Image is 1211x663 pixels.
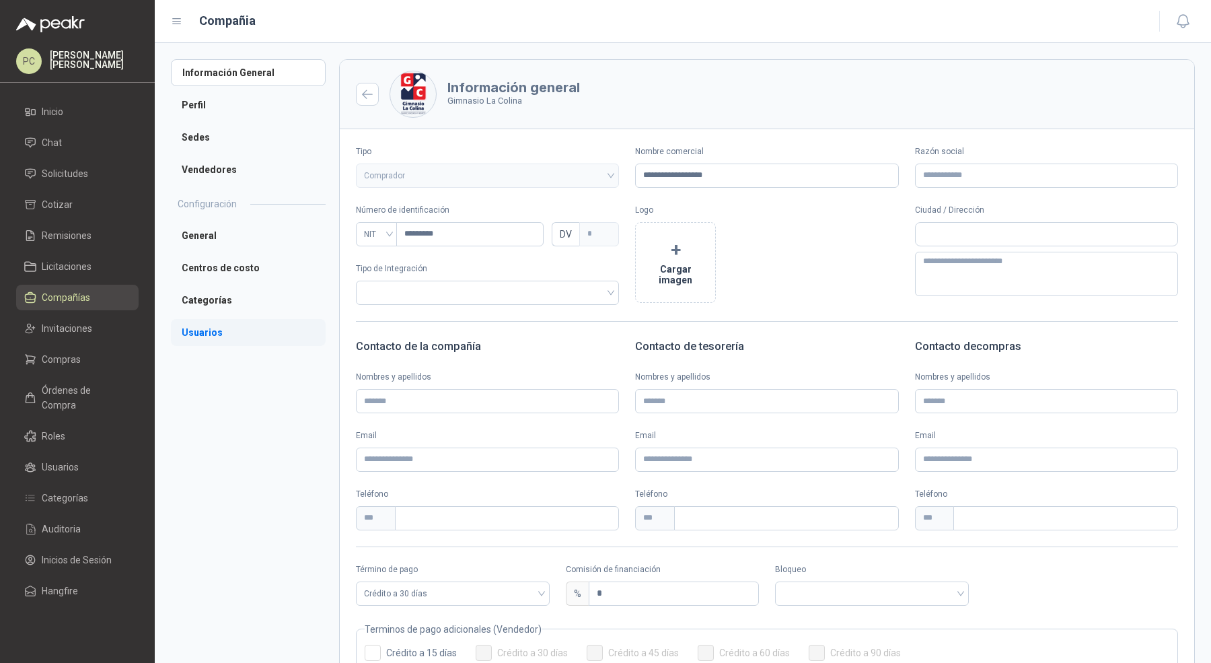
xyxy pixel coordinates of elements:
[356,488,619,501] p: Teléfono
[16,254,139,279] a: Licitaciones
[16,516,139,542] a: Auditoria
[50,50,139,69] p: [PERSON_NAME] [PERSON_NAME]
[635,222,716,303] button: +Cargar imagen
[635,338,898,355] h3: Contacto de tesorería
[635,488,898,501] p: Teléfono
[42,321,92,336] span: Invitaciones
[447,94,580,108] p: Gimnasio La Colina
[635,371,898,384] label: Nombres y apellidos
[356,338,619,355] h3: Contacto de la compañía
[356,563,550,576] label: Término de pago
[16,454,139,480] a: Usuarios
[16,578,139,604] a: Hangfire
[364,224,390,244] span: NIT
[566,582,589,606] div: %
[16,130,139,155] a: Chat
[365,622,542,637] legend: Terminos de pago adicionales (Vendedor)
[171,124,326,151] a: Sedes
[364,584,542,604] span: Crédito a 30 días
[42,290,90,305] span: Compañías
[42,166,88,181] span: Solicitudes
[42,429,65,444] span: Roles
[171,319,326,346] a: Usuarios
[16,423,139,449] a: Roles
[42,460,79,475] span: Usuarios
[42,352,81,367] span: Compras
[915,488,1178,501] p: Teléfono
[171,59,326,86] a: Información General
[16,16,85,32] img: Logo peakr
[492,648,573,658] span: Crédito a 30 días
[356,263,619,275] p: Tipo de Integración
[915,338,1178,355] h3: Contacto de compras
[390,71,436,117] img: Company Logo
[447,81,580,94] h3: Información general
[356,371,619,384] label: Nombres y apellidos
[199,11,256,30] h1: Compañia
[915,429,1178,442] label: Email
[16,378,139,418] a: Órdenes de Compra
[16,347,139,372] a: Compras
[825,648,906,658] span: Crédito a 90 días
[364,166,611,186] span: Comprador
[16,99,139,125] a: Inicio
[42,259,91,274] span: Licitaciones
[42,104,63,119] span: Inicio
[16,485,139,511] a: Categorías
[635,429,898,442] label: Email
[635,145,898,158] label: Nombre comercial
[16,161,139,186] a: Solicitudes
[16,285,139,310] a: Compañías
[775,563,969,576] label: Bloqueo
[714,648,795,658] span: Crédito a 60 días
[178,197,237,211] h2: Configuración
[171,222,326,249] a: General
[552,222,579,246] span: DV
[42,197,73,212] span: Cotizar
[171,92,326,118] a: Perfil
[356,145,619,158] label: Tipo
[16,316,139,341] a: Invitaciones
[915,145,1178,158] label: Razón social
[42,491,88,505] span: Categorías
[42,383,126,413] span: Órdenes de Compra
[42,522,81,536] span: Auditoria
[42,135,62,150] span: Chat
[635,204,898,217] p: Logo
[171,254,326,281] a: Centros de costo
[16,192,139,217] a: Cotizar
[915,204,1178,217] p: Ciudad / Dirección
[381,648,462,658] span: Crédito a 15 días
[42,553,112,567] span: Inicios de Sesión
[356,429,619,442] label: Email
[171,156,326,183] a: Vendedores
[42,228,91,243] span: Remisiones
[42,584,78,598] span: Hangfire
[915,371,1178,384] label: Nombres y apellidos
[566,563,760,576] label: Comisión de financiación
[16,223,139,248] a: Remisiones
[603,648,684,658] span: Crédito a 45 días
[16,48,42,74] div: PC
[16,547,139,573] a: Inicios de Sesión
[356,204,619,217] p: Número de identificación
[171,287,326,314] a: Categorías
